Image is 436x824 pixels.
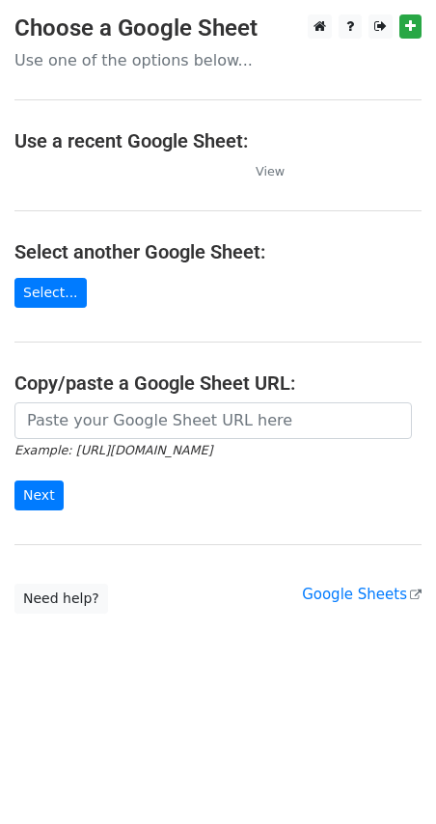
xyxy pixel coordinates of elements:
h3: Choose a Google Sheet [14,14,422,42]
h4: Use a recent Google Sheet: [14,129,422,152]
a: Select... [14,278,87,308]
p: Use one of the options below... [14,50,422,70]
a: Google Sheets [302,586,422,603]
h4: Select another Google Sheet: [14,240,422,263]
small: View [256,164,285,179]
input: Paste your Google Sheet URL here [14,402,412,439]
input: Next [14,481,64,510]
h4: Copy/paste a Google Sheet URL: [14,371,422,395]
a: Need help? [14,584,108,614]
a: View [236,162,285,179]
small: Example: [URL][DOMAIN_NAME] [14,443,212,457]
